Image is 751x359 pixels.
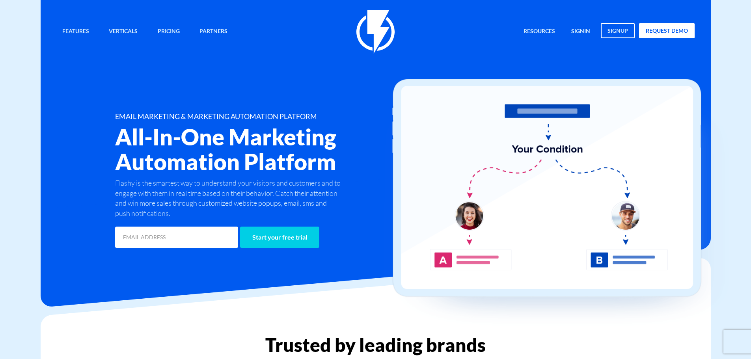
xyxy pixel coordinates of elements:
input: EMAIL ADDRESS [115,227,238,248]
h2: All-In-One Marketing Automation Platform [115,125,423,174]
a: request demo [639,23,695,38]
a: Verticals [103,23,143,40]
a: Resources [518,23,561,40]
h2: Trusted by leading brands [41,335,711,355]
h1: EMAIL MARKETING & MARKETING AUTOMATION PLATFORM [115,113,423,121]
p: Flashy is the smartest way to understand your visitors and customers and to engage with them in r... [115,178,343,219]
a: Pricing [152,23,186,40]
a: Features [56,23,95,40]
a: signup [601,23,635,38]
a: signin [565,23,596,40]
input: Start your free trial [240,227,319,248]
a: Partners [194,23,233,40]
